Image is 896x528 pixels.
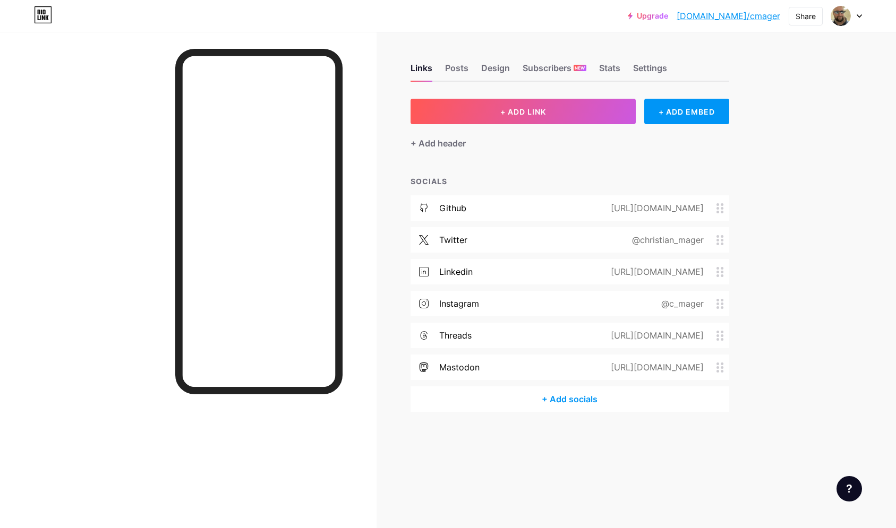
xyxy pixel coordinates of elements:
div: SOCIALS [411,176,729,187]
img: cmager [831,6,851,26]
div: instagram [439,297,479,310]
div: [URL][DOMAIN_NAME] [594,202,716,214]
div: Links [411,62,432,81]
div: + ADD EMBED [644,99,729,124]
div: Subscribers [523,62,586,81]
div: + Add header [411,137,466,150]
div: Stats [599,62,620,81]
div: Settings [633,62,667,81]
div: threads [439,329,472,342]
div: [URL][DOMAIN_NAME] [594,329,716,342]
div: twitter [439,233,467,246]
div: linkedin [439,265,473,278]
button: + ADD LINK [411,99,636,124]
div: Posts [445,62,468,81]
div: Share [796,11,816,22]
div: [URL][DOMAIN_NAME] [594,361,716,374]
span: + ADD LINK [500,107,546,116]
div: Design [481,62,510,81]
div: @christian_mager [615,233,716,246]
span: NEW [575,65,585,71]
div: mastodon [439,361,480,374]
div: @c_mager [644,297,716,310]
div: github [439,202,466,214]
div: [URL][DOMAIN_NAME] [594,265,716,278]
a: [DOMAIN_NAME]/cmager [677,10,780,22]
div: + Add socials [411,386,729,412]
a: Upgrade [628,12,668,20]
